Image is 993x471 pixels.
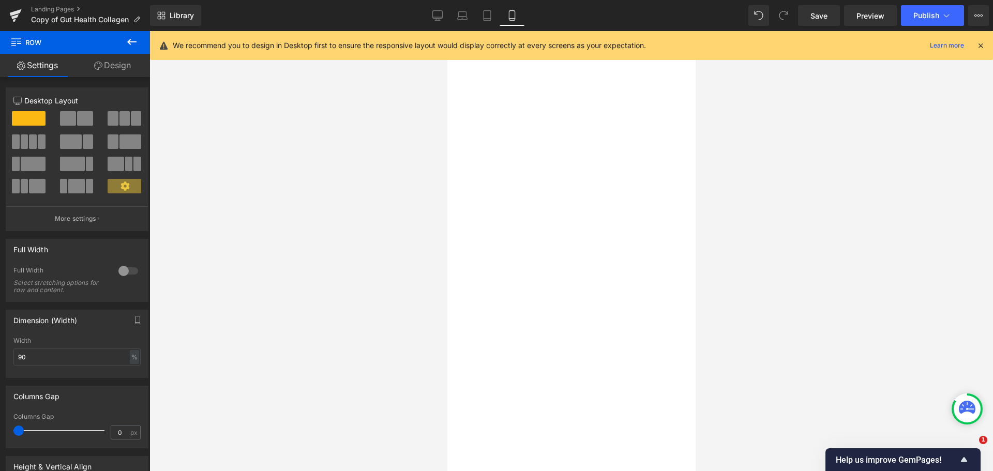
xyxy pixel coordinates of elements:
iframe: Intercom live chat [958,436,983,461]
div: Full Width [13,266,108,277]
span: px [130,429,139,436]
button: Undo [748,5,769,26]
span: Publish [913,11,939,20]
button: Show survey - Help us improve GemPages! [836,453,970,466]
div: Columns Gap [13,413,141,420]
div: Dimension (Width) [13,310,77,325]
span: Row [10,31,114,54]
div: Width [13,337,141,344]
a: Design [75,54,150,77]
button: More settings [6,206,148,231]
span: Save [810,10,827,21]
a: Laptop [450,5,475,26]
a: Desktop [425,5,450,26]
a: Preview [844,5,897,26]
a: Tablet [475,5,500,26]
div: % [130,350,139,364]
button: Redo [773,5,794,26]
a: Learn more [926,39,968,52]
a: Mobile [500,5,524,26]
button: Publish [901,5,964,26]
span: Copy of Gut Health Collagen [31,16,129,24]
button: More [968,5,989,26]
div: Columns Gap [13,386,59,401]
div: Select stretching options for row and content. [13,279,107,294]
p: More settings [55,214,96,223]
div: Full Width [13,239,48,254]
div: Height & Vertical Align [13,457,92,471]
span: 1 [979,436,987,444]
a: New Library [150,5,201,26]
p: Desktop Layout [13,95,141,106]
span: Library [170,11,194,20]
span: Preview [856,10,884,21]
p: We recommend you to design in Desktop first to ensure the responsive layout would display correct... [173,40,646,51]
span: Help us improve GemPages! [836,455,958,465]
input: auto [13,348,141,366]
a: Landing Pages [31,5,150,13]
